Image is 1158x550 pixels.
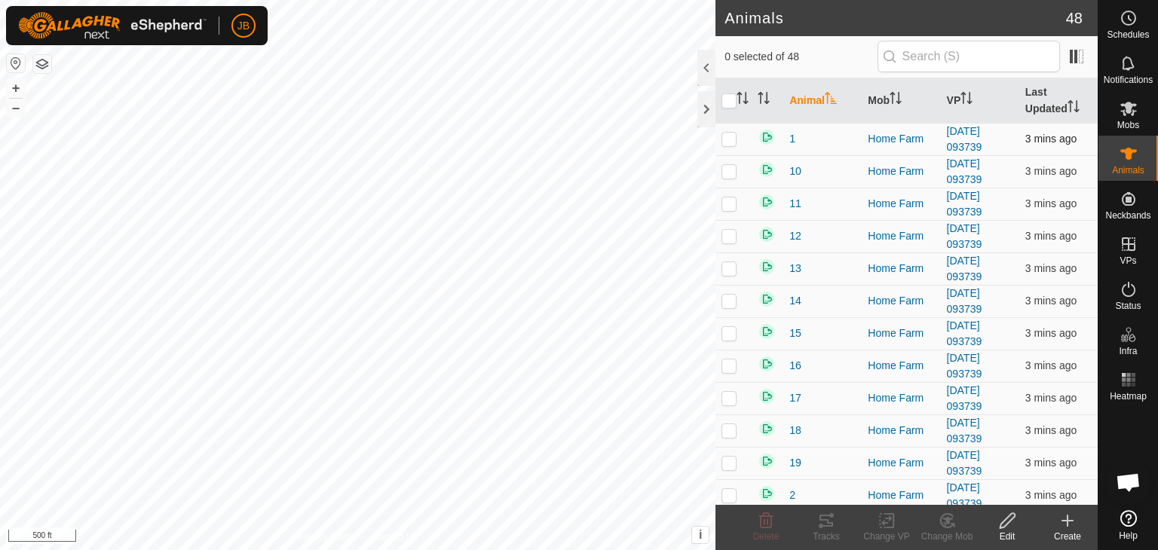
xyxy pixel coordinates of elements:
th: Animal [783,78,862,124]
a: [DATE] 093739 [947,384,982,412]
span: 11 [789,196,801,212]
a: [DATE] 093739 [947,255,982,283]
div: Home Farm [868,131,934,147]
span: Schedules [1107,30,1149,39]
a: [DATE] 093739 [947,481,982,509]
div: Home Farm [868,196,934,212]
th: Mob [862,78,940,124]
span: 8 Oct 2025, 6:20 am [1025,359,1077,371]
p-sorticon: Activate to sort [890,94,902,106]
span: 8 Oct 2025, 6:20 am [1025,133,1077,145]
span: VPs [1120,256,1136,265]
img: returning on [758,484,776,503]
div: Edit [977,530,1037,543]
span: JB [237,18,250,34]
div: Home Farm [868,358,934,374]
span: Animals [1112,166,1144,175]
th: VP [941,78,1019,124]
a: [DATE] 093739 [947,157,982,185]
a: [DATE] 093739 [947,319,982,347]
img: returning on [758,452,776,470]
img: Gallagher Logo [18,12,207,39]
div: Home Farm [868,261,934,277]
span: Help [1119,531,1138,540]
span: 8 Oct 2025, 6:20 am [1025,295,1077,307]
span: 8 Oct 2025, 6:20 am [1025,230,1077,242]
span: 15 [789,325,801,341]
span: 8 Oct 2025, 6:20 am [1025,262,1077,274]
span: 8 Oct 2025, 6:20 am [1025,165,1077,177]
span: Infra [1119,347,1137,356]
img: returning on [758,290,776,308]
span: 8 Oct 2025, 6:20 am [1025,197,1077,209]
span: Mobs [1117,121,1139,130]
span: 14 [789,293,801,309]
a: Help [1098,504,1158,546]
span: 13 [789,261,801,277]
span: 18 [789,423,801,438]
div: Home Farm [868,228,934,244]
img: returning on [758,322,776,341]
p-sorticon: Activate to sort [737,94,749,106]
div: Home Farm [868,325,934,341]
span: 10 [789,163,801,179]
span: 8 Oct 2025, 6:20 am [1025,457,1077,469]
span: Status [1115,301,1141,310]
a: Privacy Policy [299,530,355,544]
a: [DATE] 093739 [947,287,982,315]
div: Open chat [1106,460,1151,505]
a: [DATE] 093739 [947,449,982,477]
div: Change Mob [917,530,977,543]
th: Last Updated [1019,78,1098,124]
p-sorticon: Activate to sort [1068,102,1080,115]
p-sorticon: Activate to sort [960,94,973,106]
a: [DATE] 093739 [947,125,982,153]
a: Contact Us [372,530,417,544]
div: Home Farm [868,487,934,503]
a: [DATE] 093739 [947,352,982,380]
img: returning on [758,225,776,243]
span: 16 [789,358,801,374]
span: Delete [753,531,780,542]
button: Reset Map [7,54,25,72]
div: Home Farm [868,390,934,406]
button: – [7,99,25,117]
a: [DATE] 093739 [947,190,982,218]
div: Create [1037,530,1098,543]
img: returning on [758,355,776,373]
img: returning on [758,258,776,276]
span: 0 selected of 48 [725,49,877,65]
p-sorticon: Activate to sort [758,94,770,106]
div: Change VP [856,530,917,543]
div: Home Farm [868,423,934,438]
a: [DATE] 093739 [947,417,982,445]
div: Home Farm [868,455,934,471]
span: 12 [789,228,801,244]
img: returning on [758,160,776,179]
span: Heatmap [1110,392,1147,401]
input: Search (S) [878,41,1060,72]
span: 2 [789,487,795,503]
button: i [692,527,709,543]
span: 8 Oct 2025, 6:20 am [1025,392,1077,404]
img: returning on [758,128,776,146]
img: returning on [758,193,776,211]
span: 17 [789,390,801,406]
div: Home Farm [868,163,934,179]
button: Map Layers [33,55,51,73]
a: [DATE] 093739 [947,222,982,250]
span: 8 Oct 2025, 6:20 am [1025,424,1077,436]
span: 48 [1066,7,1083,29]
span: i [699,528,702,541]
p-sorticon: Activate to sort [825,94,837,106]
span: 1 [789,131,795,147]
span: 19 [789,455,801,471]
span: 8 Oct 2025, 6:20 am [1025,327,1077,339]
button: + [7,79,25,97]
span: 8 Oct 2025, 6:20 am [1025,489,1077,501]
div: Tracks [796,530,856,543]
div: Home Farm [868,293,934,309]
span: Notifications [1104,75,1153,84]
span: Neckbands [1105,211,1150,220]
img: returning on [758,387,776,405]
